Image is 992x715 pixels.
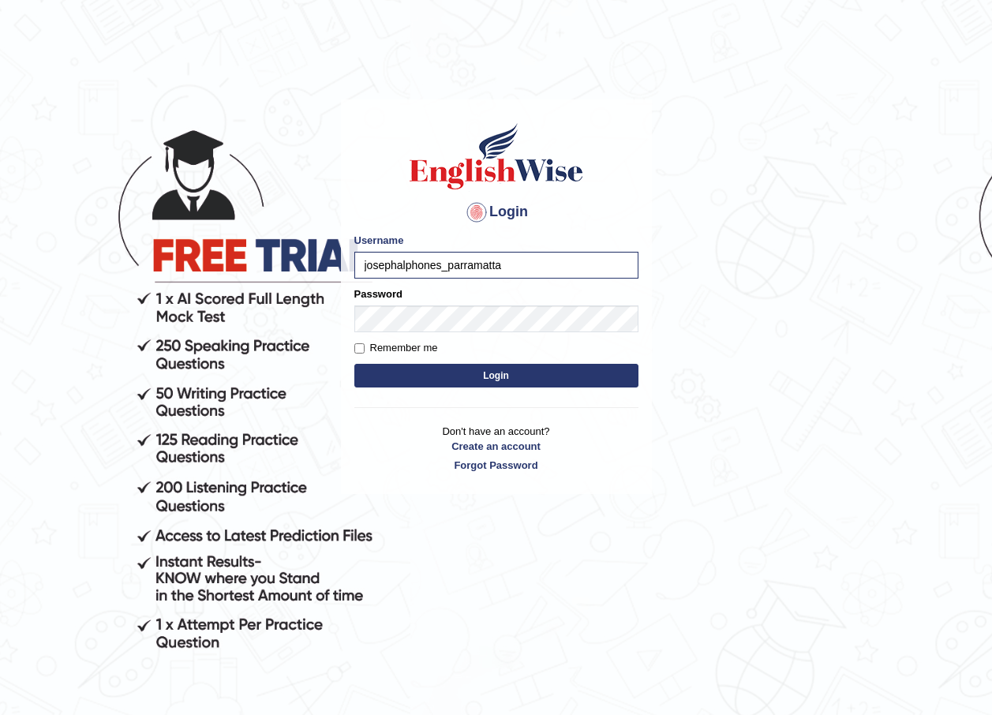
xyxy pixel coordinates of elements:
[354,458,638,473] a: Forgot Password
[354,424,638,473] p: Don't have an account?
[354,364,638,387] button: Login
[354,200,638,225] h4: Login
[354,439,638,454] a: Create an account
[354,286,402,301] label: Password
[354,340,438,356] label: Remember me
[354,233,404,248] label: Username
[406,121,586,192] img: Logo of English Wise sign in for intelligent practice with AI
[354,343,365,354] input: Remember me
